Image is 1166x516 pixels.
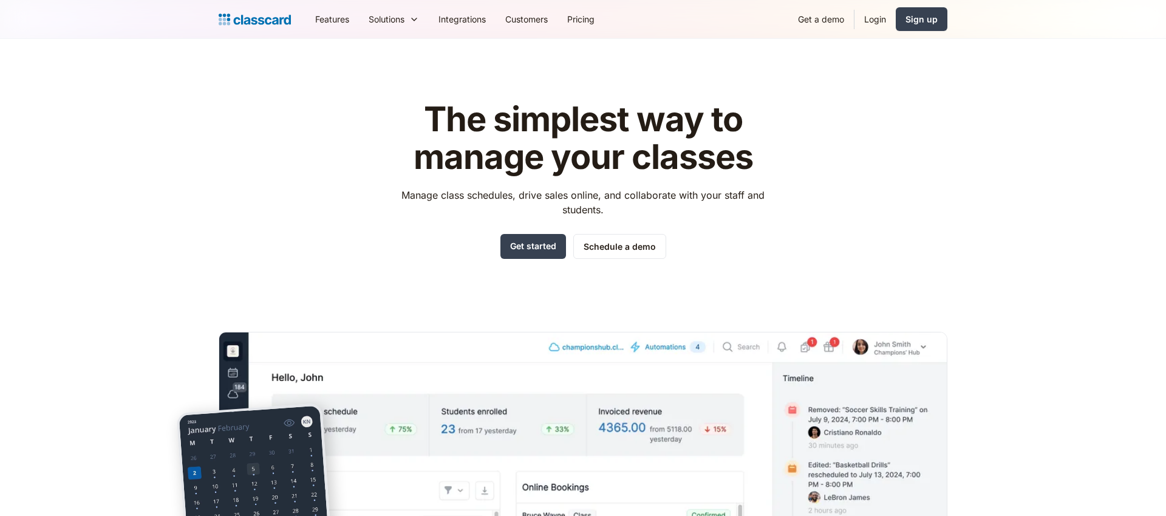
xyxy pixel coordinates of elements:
[390,101,776,176] h1: The simplest way to manage your classes
[500,234,566,259] a: Get started
[557,5,604,33] a: Pricing
[573,234,666,259] a: Schedule a demo
[369,13,404,26] div: Solutions
[359,5,429,33] div: Solutions
[429,5,496,33] a: Integrations
[905,13,938,26] div: Sign up
[305,5,359,33] a: Features
[788,5,854,33] a: Get a demo
[854,5,896,33] a: Login
[896,7,947,31] a: Sign up
[390,188,776,217] p: Manage class schedules, drive sales online, and collaborate with your staff and students.
[219,11,291,28] a: home
[496,5,557,33] a: Customers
